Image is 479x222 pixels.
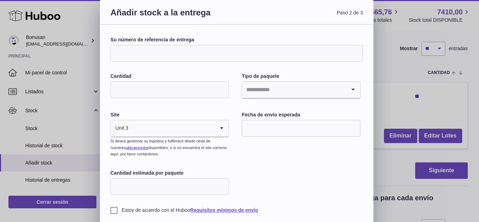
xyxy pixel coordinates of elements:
[110,170,229,176] label: Cantidad estimada por paquete
[242,82,360,99] div: Search for option
[129,120,215,136] input: Search for option
[242,73,360,80] label: Tipo de paquete
[242,112,360,118] label: Fecha de envío esperada
[242,82,346,98] input: Search for option
[110,207,363,214] label: Estoy de acuerdo con el Huboo
[237,7,363,26] span: Paso 2 de 3
[111,120,129,136] span: Unit 3
[110,73,229,80] label: Cantidad
[110,139,227,156] small: Si desea gestionar su logística y fulfilment desde otras de nuestras disponibles, o si no encuent...
[190,207,258,213] a: Requisitos mínimos de envío
[111,120,229,137] div: Search for option
[110,36,363,43] label: Su número de referencia de entrega
[110,112,229,118] label: Site
[110,7,237,26] h3: Añadir stock a la entrega
[126,146,148,150] a: ubicaciones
